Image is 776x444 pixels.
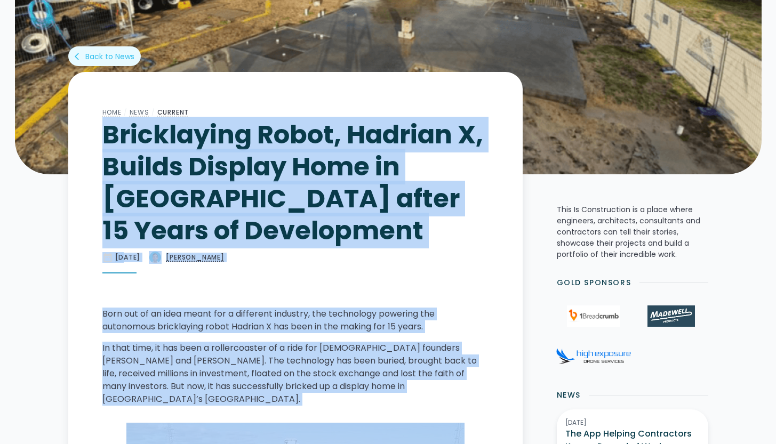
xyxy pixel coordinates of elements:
a: Current [157,108,189,117]
a: Home [102,108,122,117]
div: Back to News [85,51,134,62]
h1: Bricklaying Robot, Hadrian X, Builds Display Home in [GEOGRAPHIC_DATA] after 15 Years of Development [102,119,489,247]
img: Bricklaying Robot, Hadrian X, Builds Display Home in Perth after 15 Years of Development [149,251,162,264]
div: / [122,106,130,119]
div: arrow_back_ios [75,51,83,62]
a: arrow_back_iosBack to News [68,46,141,66]
div: [PERSON_NAME] [166,253,224,262]
div: [DATE] [565,418,700,427]
p: In that time, it has been a rollercoaster of a ride for [DEMOGRAPHIC_DATA] founders [PERSON_NAME]... [102,342,489,406]
div: [DATE] [115,253,141,262]
img: High Exposure [556,348,631,364]
div: date_range [102,252,113,263]
p: Born out of an idea meant for a different industry, the technology powering the autonomous brickl... [102,308,489,333]
h2: News [557,390,581,401]
img: Madewell Products [647,305,694,327]
p: This Is Construction is a place where engineers, architects, consultants and contractors can tell... [557,204,708,260]
img: 1Breadcrumb [567,305,620,327]
h2: Gold Sponsors [557,277,631,288]
a: News [130,108,149,117]
div: / [149,106,157,119]
a: [PERSON_NAME] [149,251,224,264]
